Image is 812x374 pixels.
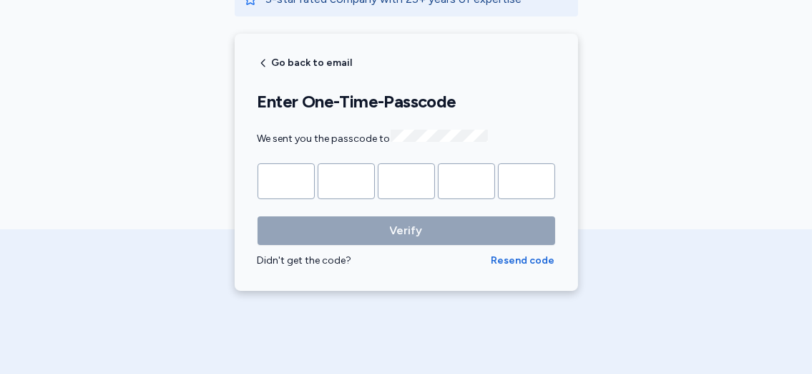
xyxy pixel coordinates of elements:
[491,254,555,268] button: Resend code
[438,163,495,199] input: Please enter OTP character 4
[258,163,315,199] input: Please enter OTP character 1
[318,163,375,199] input: Please enter OTP character 2
[498,163,555,199] input: Please enter OTP character 5
[258,133,488,145] span: We sent you the passcode to
[390,222,423,239] span: Verify
[258,254,491,268] div: Didn't get the code?
[258,216,555,245] button: Verify
[272,58,353,68] span: Go back to email
[258,57,353,69] button: Go back to email
[258,91,555,112] h1: Enter One-Time-Passcode
[378,163,435,199] input: Please enter OTP character 3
